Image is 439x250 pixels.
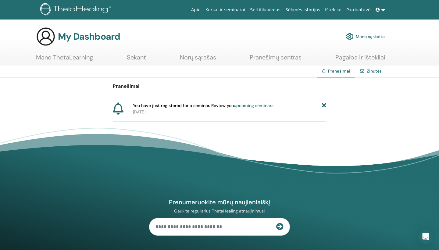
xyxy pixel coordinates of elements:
a: Žinutės [367,68,382,74]
img: logo.png [40,3,113,17]
a: Sertifikavimas [248,4,283,16]
h3: My Dashboard [58,31,120,42]
a: Pagalba ir ištekliai [335,54,385,66]
p: [DATE] [133,109,326,115]
a: Parduotuvė [344,4,373,16]
a: Ištekliai [323,4,344,16]
a: Norų sąrašas [180,54,216,66]
p: Pranešimai [113,83,326,90]
img: cog.svg [346,31,353,42]
h4: Prenumeruokite mūsų naujienlaiškį [149,198,290,206]
a: Sekant [127,54,146,66]
p: Gaukite reguliarius ThetaHealing atnaujinimus! [149,208,290,214]
div: Open Intercom Messenger [418,229,433,244]
span: You have just registered for a seminar. Review you [133,102,273,109]
a: Mano ThetaLearning [36,54,93,66]
a: Pranešimų centras [250,54,302,66]
img: generic-user-icon.jpg [36,27,55,46]
a: Mano sąskaita [346,30,385,43]
a: Kursai ir seminarai [203,4,248,16]
a: Apie [189,4,203,16]
span: Pranešimai [328,68,350,74]
a: Sėkmės istorijos [283,4,323,16]
a: upcoming seminars [234,103,273,108]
